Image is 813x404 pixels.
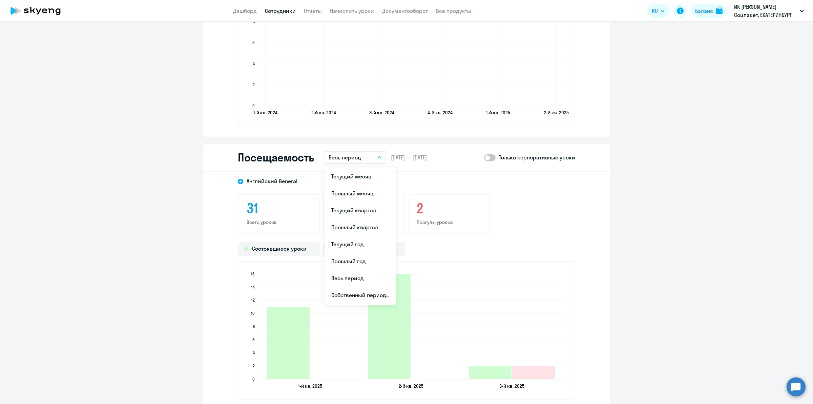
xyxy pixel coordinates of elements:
a: Сотрудники [265,7,296,14]
p: Прогулы уроков [417,219,481,225]
h3: 2 [417,200,481,216]
div: Состоявшиеся уроки [238,242,320,256]
p: ИК [PERSON_NAME] Соцпакет, ЕКАТЕРИНБУРГ ЯБЛОКО, ООО [734,3,797,19]
text: 4 [253,350,255,355]
text: 6 [252,40,255,45]
text: 1-й кв. 2024 [253,110,277,116]
text: 10 [251,311,255,316]
text: 4 [253,61,255,66]
text: 0 [252,377,255,382]
path: 2025-03-30T19:00:00.000Z Состоявшиеся уроки 11 [267,307,310,379]
text: 6 [252,337,255,342]
span: [DATE] — [DATE] [391,154,427,161]
path: 2025-07-06T19:00:00.000Z Прогулы 2 [512,366,555,379]
text: 3-й кв. 2024 [369,110,394,116]
path: 2025-06-29T19:00:00.000Z Состоявшиеся уроки 16 [368,274,411,379]
h3: 31 [247,200,311,216]
img: balance [716,7,723,14]
text: 2-й кв. 2025 [399,383,423,389]
span: Английский General [247,177,297,185]
a: Дашборд [233,7,257,14]
a: Документооборот [382,7,428,14]
text: 2-й кв. 2025 [544,110,569,116]
text: 14 [251,285,255,290]
button: ИК [PERSON_NAME] Соцпакет, ЕКАТЕРИНБУРГ ЯБЛОКО, ООО [731,3,807,19]
p: Весь период [329,153,361,161]
ul: RU [325,167,396,305]
text: 1-й кв. 2025 [298,383,322,389]
text: 12 [251,297,255,303]
a: Начислить уроки [330,7,374,14]
div: Баланс [695,7,713,15]
h2: Посещаемость [238,151,314,164]
text: 1-й кв. 2025 [486,110,510,116]
text: 2-й кв. 2024 [311,110,336,116]
path: 2025-07-06T19:00:00.000Z Состоявшиеся уроки 2 [469,366,512,379]
text: 4-й кв. 2024 [428,110,453,116]
text: 2 [253,363,255,368]
a: Отчеты [304,7,322,14]
span: RU [652,7,658,15]
a: Все продукты [436,7,471,14]
div: Прогулы [323,242,405,256]
text: 8 [253,324,255,329]
button: RU [647,4,669,18]
button: Весь период [325,151,385,164]
text: 16 [251,271,255,276]
text: 3-й кв. 2025 [499,383,524,389]
p: Только корпоративные уроки [499,153,575,161]
text: 8 [253,19,255,24]
text: 0 [252,103,255,108]
text: 2 [253,82,255,87]
button: Балансbalance [691,4,727,18]
p: Всего уроков [247,219,311,225]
